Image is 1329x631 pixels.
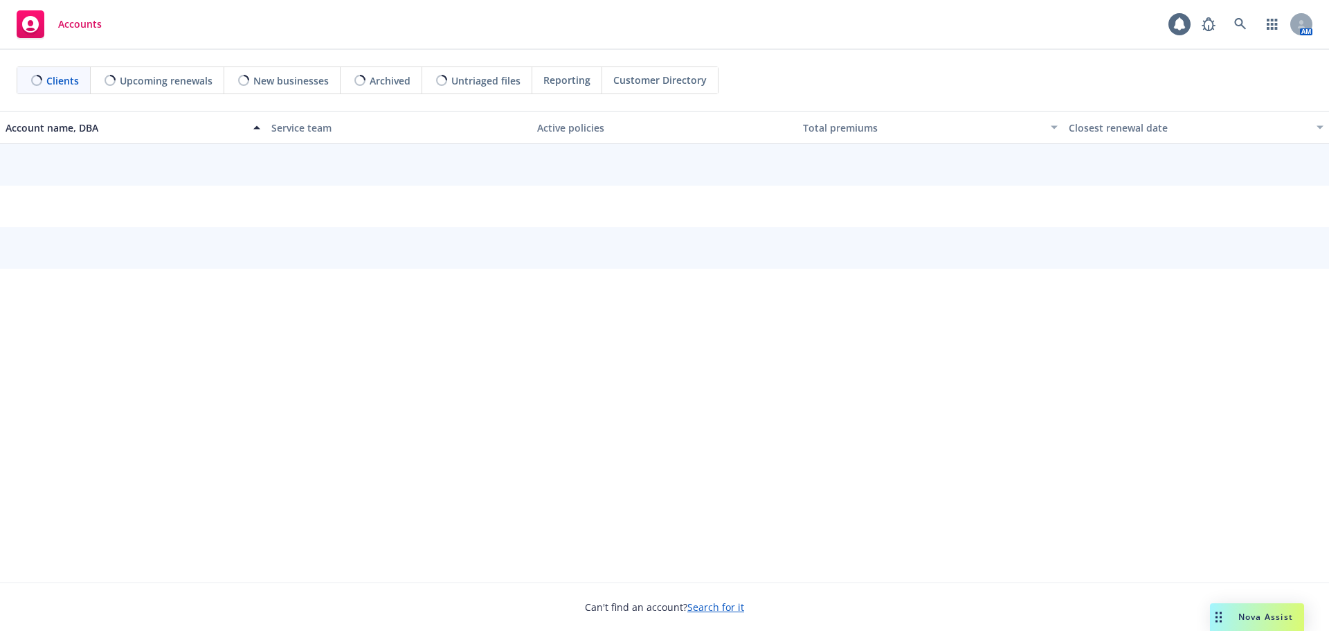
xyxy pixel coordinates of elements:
a: Search for it [687,601,744,614]
span: Customer Directory [613,73,707,87]
div: Closest renewal date [1069,121,1308,135]
span: Untriaged files [451,73,521,88]
span: Accounts [58,19,102,30]
a: Search [1227,10,1254,38]
a: Accounts [11,5,107,44]
div: Active policies [537,121,792,135]
div: Service team [271,121,526,135]
a: Report a Bug [1195,10,1222,38]
div: Total premiums [803,121,1042,135]
button: Service team [266,111,532,144]
span: Clients [46,73,79,88]
div: Account name, DBA [6,121,245,135]
span: Archived [370,73,410,88]
span: Upcoming renewals [120,73,213,88]
button: Active policies [532,111,797,144]
span: New businesses [253,73,329,88]
span: Reporting [543,73,590,87]
button: Total premiums [797,111,1063,144]
button: Nova Assist [1210,603,1304,631]
a: Switch app [1258,10,1286,38]
span: Can't find an account? [585,600,744,614]
button: Closest renewal date [1063,111,1329,144]
span: Nova Assist [1238,611,1293,623]
div: Drag to move [1210,603,1227,631]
